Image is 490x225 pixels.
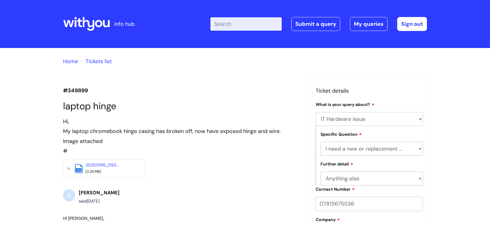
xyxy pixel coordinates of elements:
a: 20250916_093... [86,162,119,168]
h1: laptop hinge [63,101,303,112]
label: Contact Number [316,186,355,192]
li: Solution home [63,56,78,66]
label: Further detail [321,161,353,167]
a: Home [63,58,78,65]
p: #349899 [63,86,303,95]
a: My queries [350,17,388,31]
span: jpg [76,168,82,172]
input: Search [210,17,282,31]
a: Submit a query [291,17,340,31]
label: Company [316,216,340,222]
div: Hi, [63,117,303,126]
div: S [63,189,75,201]
label: Specific Question [321,131,362,137]
label: What is your query about? [316,101,374,107]
a: Tickets list [86,58,112,65]
li: Tickets list [79,56,112,66]
span: Tue, 16 Sep, 2025 at 1:07 PM [87,198,99,204]
div: (2.28 MB) [86,169,134,175]
b: [PERSON_NAME] [79,189,119,196]
div: said [79,197,119,205]
div: # [63,117,303,156]
p: info hub [114,19,135,29]
h3: Ticket details [316,86,423,96]
div: | - [210,17,427,31]
div: My laptop chromebook hinge casing has broken off, now have exposed hinge and wire. [63,126,303,136]
div: Image attached [63,136,303,146]
a: Sign out [397,17,427,31]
